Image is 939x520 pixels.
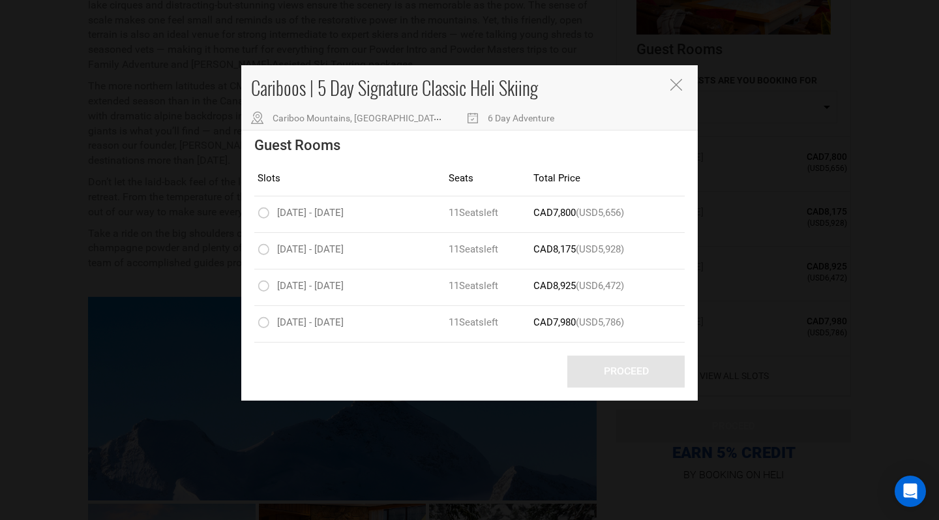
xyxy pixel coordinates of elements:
div: Slots [258,172,449,185]
div: left [449,316,533,329]
div: left [449,206,533,220]
span: s [479,207,484,219]
span: [DATE] - [DATE] [277,207,344,219]
span: Seat [459,207,479,219]
span: s [479,316,484,328]
span: Cariboos | 5 Day Signature Classic Heli Skiing [251,74,538,101]
div: Total Price [533,172,640,185]
span: 11 [449,316,484,329]
button: Proceed [567,356,685,388]
span: CAD8,175 [533,243,576,255]
span: [DATE] - [DATE] [277,243,344,255]
span: [DATE] - [DATE] [277,316,344,328]
span: s [479,243,484,255]
div: left [449,243,533,256]
span: Seat [459,280,479,292]
span: 11 [449,279,484,293]
span: 11 [449,206,484,220]
span: Guest Rooms [254,137,340,153]
span: Seat [459,316,479,328]
span: Cariboo Mountains, [GEOGRAPHIC_DATA] F, [GEOGRAPHIC_DATA], [GEOGRAPHIC_DATA] [273,113,632,123]
span: CAD7,980 [533,316,576,328]
span: CAD8,925 [533,280,576,292]
div: (USD5,656) [533,206,640,220]
button: Close [670,79,685,93]
span: Seat [459,243,479,255]
div: left [449,279,533,293]
div: (USD6,472) [533,279,640,293]
div: Seats [449,172,533,185]
span: 6 Day Adventure [488,113,554,123]
span: 11 [449,243,484,256]
div: Open Intercom Messenger [895,476,926,507]
div: (USD5,928) [533,243,640,256]
span: CAD7,800 [533,207,576,219]
div: (USD5,786) [533,316,640,329]
span: s [479,280,484,292]
span: [DATE] - [DATE] [277,280,344,292]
